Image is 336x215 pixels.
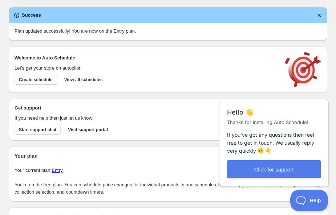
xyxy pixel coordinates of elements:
span: View all schedules [64,77,103,83]
iframe: Help Scout Beacon - Messages and Notifications [216,82,333,190]
button: Create schedule [15,75,57,85]
button: View all schedules [60,75,107,85]
p: If you need help then just let us know! [15,115,278,122]
a: Start support chat [15,125,61,135]
a: Entry [52,168,62,173]
span: Visit support portal [68,127,108,133]
p: You're on the free plan. You can schedule price changes for individual products in one schedule a... [15,181,321,196]
p: Your current plan: [15,167,321,174]
p: Plan updated successfully! You are now on the Entry plan. [15,28,321,35]
a: Visit support portal [64,125,112,135]
button: Dismiss notification [314,10,324,20]
h2: Success [22,12,41,19]
span: Start support chat [19,127,56,133]
h2: Welcome to Auto Schedule [15,54,278,62]
span: Create schedule [19,77,53,83]
h2: Get support [15,104,278,112]
h2: Your plan [15,152,321,160]
iframe: Help Scout Beacon - Open [290,190,329,211]
p: Let's get your store on autopilot! [15,65,278,72]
